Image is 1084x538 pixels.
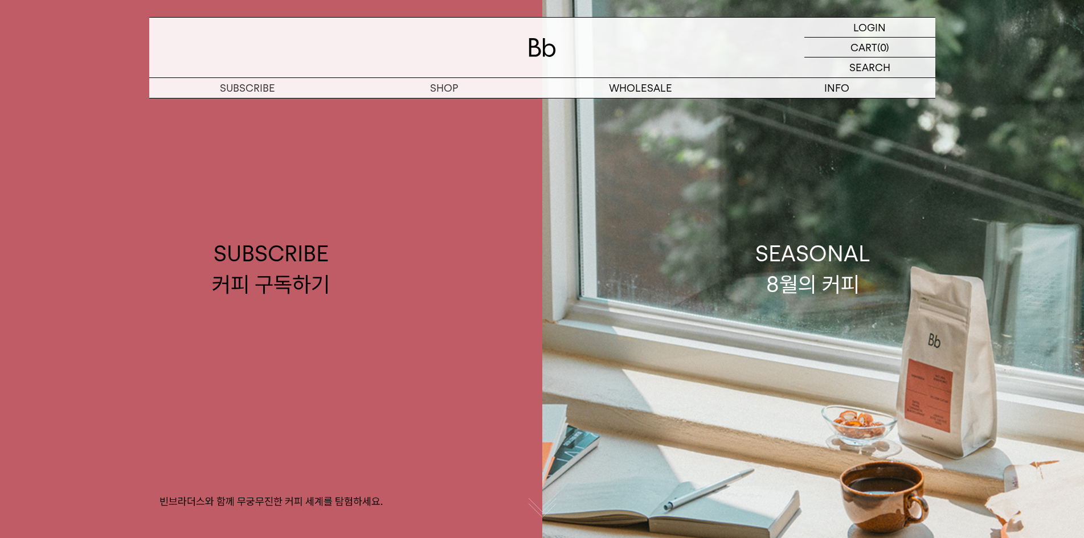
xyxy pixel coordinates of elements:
a: LOGIN [804,18,935,38]
a: CART (0) [804,38,935,58]
p: CART [850,38,877,57]
a: SHOP [346,78,542,98]
p: SEARCH [849,58,890,77]
p: (0) [877,38,889,57]
p: INFO [739,78,935,98]
div: SEASONAL 8월의 커피 [755,239,870,299]
a: SUBSCRIBE [149,78,346,98]
p: WHOLESALE [542,78,739,98]
div: SUBSCRIBE 커피 구독하기 [212,239,330,299]
p: LOGIN [853,18,886,37]
img: 로고 [529,38,556,57]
